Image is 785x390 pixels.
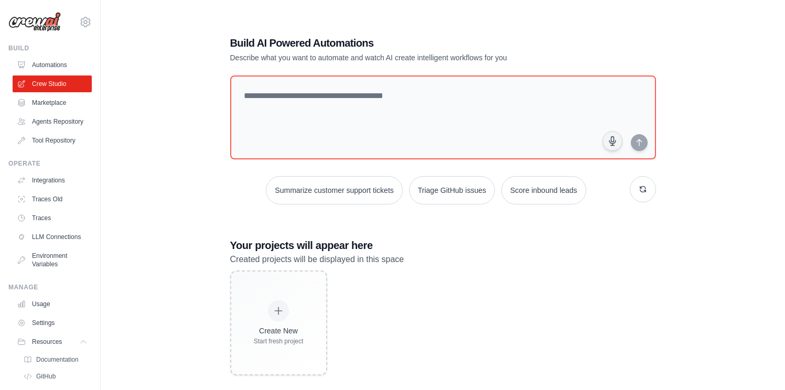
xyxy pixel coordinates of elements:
button: Score inbound leads [501,176,586,204]
button: Triage GitHub issues [409,176,495,204]
a: Tool Repository [13,132,92,149]
span: GitHub [36,372,56,381]
p: Describe what you want to automate and watch AI create intelligent workflows for you [230,52,583,63]
div: Start fresh project [254,337,304,345]
a: Automations [13,57,92,73]
h1: Build AI Powered Automations [230,36,583,50]
span: Documentation [36,355,79,364]
iframe: Chat Widget [733,340,785,390]
a: Usage [13,296,92,312]
a: Settings [13,315,92,331]
a: Marketplace [13,94,92,111]
a: Integrations [13,172,92,189]
button: Get new suggestions [630,176,656,202]
a: LLM Connections [13,229,92,245]
a: Crew Studio [13,75,92,92]
span: Resources [32,338,62,346]
button: Resources [13,333,92,350]
p: Created projects will be displayed in this space [230,253,656,266]
div: Manage [8,283,92,291]
div: Build [8,44,92,52]
button: Click to speak your automation idea [603,131,622,151]
a: Agents Repository [13,113,92,130]
div: Operate [8,159,92,168]
a: Documentation [19,352,92,367]
a: Traces [13,210,92,226]
a: GitHub [19,369,92,384]
h3: Your projects will appear here [230,238,656,253]
a: Environment Variables [13,247,92,273]
a: Traces Old [13,191,92,208]
div: Create New [254,326,304,336]
img: Logo [8,12,61,32]
button: Summarize customer support tickets [266,176,402,204]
